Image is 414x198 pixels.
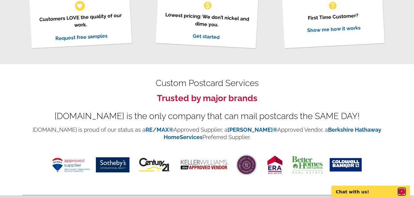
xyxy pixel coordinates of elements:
a: Show me how it works [307,25,361,33]
img: sothebys [96,157,129,172]
h3: Trusted by major brands [22,93,392,104]
p: First Time Customer? [290,11,377,23]
span: monetization_on [203,1,213,10]
h2: Custom Postcard Services [22,80,392,87]
img: remax [52,158,90,172]
a: RE/MAX® [146,126,174,133]
div: [DOMAIN_NAME] is the only company that can mail postcards the SAME DAY! [22,113,392,120]
a: Request free samples [55,33,108,41]
a: Get started [193,33,220,40]
p: [DOMAIN_NAME] is proud of our status as a Approved Supplier, a Approved Vendor, a Preferred Suppl... [22,126,392,141]
span: help [328,1,338,10]
img: keller [180,159,229,171]
p: Customers LOVE the quality of our work. [37,11,124,31]
img: <BHHS></BHHS> [235,153,258,176]
span: favorite [76,2,83,9]
p: Lowest pricing: We don’t nickel and dime you. [163,11,251,30]
iframe: LiveChat chat widget [327,179,414,198]
img: century-21 [136,155,174,175]
img: era real estate [264,154,286,176]
a: [PERSON_NAME]® [227,126,277,133]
